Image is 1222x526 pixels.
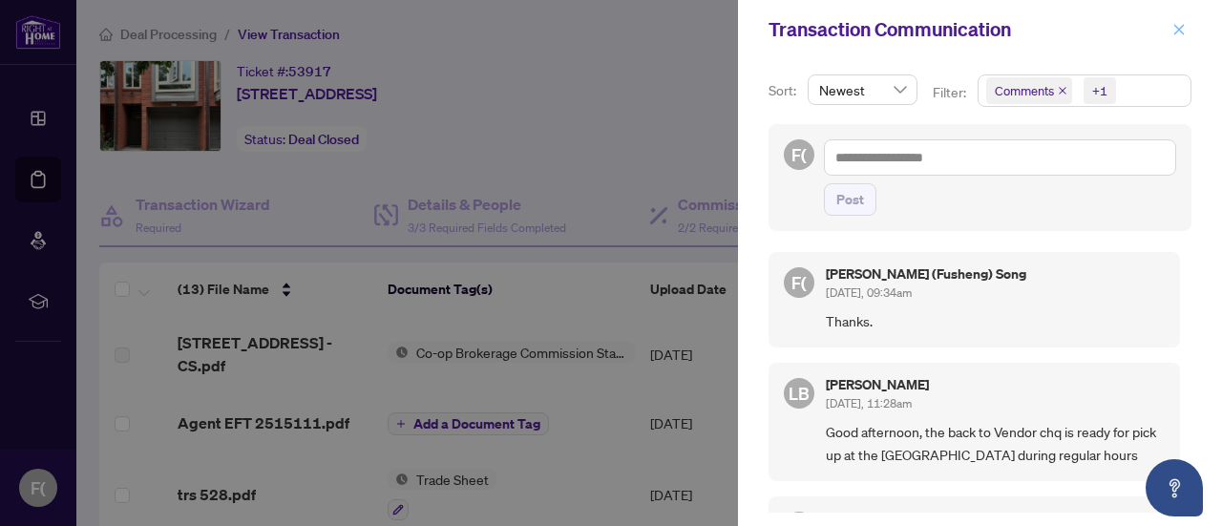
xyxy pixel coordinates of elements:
button: Open asap [1146,459,1203,516]
h5: [PERSON_NAME] (Fusheng) Song [826,267,1026,281]
div: +1 [1092,81,1107,100]
p: Sort: [769,80,800,101]
span: [DATE], 11:28am [826,396,912,410]
span: close [1172,23,1186,36]
h5: [PERSON_NAME] [826,512,929,525]
h5: [PERSON_NAME] [826,378,929,391]
button: Post [824,183,876,216]
span: LB [789,380,810,407]
span: Good afternoon, the back to Vendor chq is ready for pick up at the [GEOGRAPHIC_DATA] during regul... [826,421,1165,466]
span: [DATE], 09:34am [826,285,912,300]
div: Transaction Communication [769,15,1167,44]
span: Newest [819,75,906,104]
span: close [1058,86,1067,95]
span: Comments [995,81,1054,100]
span: Comments [986,77,1072,104]
span: F( [791,141,807,168]
span: Thanks. [826,310,1165,332]
p: Filter: [933,82,969,103]
span: F( [791,269,807,296]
